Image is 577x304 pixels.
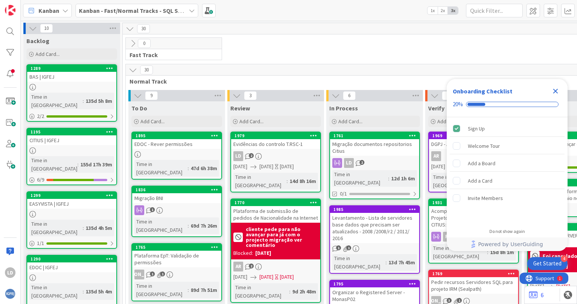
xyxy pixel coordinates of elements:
[84,224,114,232] div: 135d 4h 5m
[489,228,525,234] div: Do not show again
[79,160,114,169] div: 155d 17h 39m
[230,199,321,303] a: 1770Plataforma de submissão de pedidos de Nacionalidade na Internetcliente pede para não avançar ...
[249,153,254,158] span: 2
[386,258,387,267] span: :
[466,4,523,17] input: Quick Filter...
[27,192,116,199] div: 1299
[450,237,564,251] a: Powered by UserGuiding
[233,273,247,281] span: [DATE]
[16,1,34,10] span: Support
[29,283,83,300] div: Time in [GEOGRAPHIC_DATA]
[453,101,562,108] div: Checklist progress: 20%
[330,132,419,156] div: 1761Migração documentos repositorios Citius
[31,256,116,262] div: 1290
[40,24,53,33] span: 10
[450,138,565,154] div: Welcome Tour is incomplete.
[5,288,15,299] img: avatar
[429,139,518,149] div: DGPJ - ANALISE BASE DADOS aZURE
[233,151,243,161] div: LD
[37,112,44,120] span: 2 / 2
[290,287,318,296] div: 9d 2h 48m
[5,5,15,16] img: Visit kanbanzone.com
[233,173,287,189] div: Time in [GEOGRAPHIC_DATA]
[233,163,247,171] span: [DATE]
[230,104,250,112] span: Review
[27,112,116,121] div: 2/2
[450,190,565,206] div: Invite Members is incomplete.
[330,158,419,168] div: LD
[429,132,518,149] div: 1969DGPJ - ANALISE BASE DADOS aZURE
[429,199,518,230] div: 1931Acompanhar processo de migração Projeto PRR 46.3 - Migração SITAF -> CITIUS: Reforço da Bd SITAF
[235,200,320,205] div: 1770
[5,267,15,278] div: LD
[132,186,221,193] div: 1836
[150,271,155,276] span: 1
[259,273,273,281] span: [DATE]
[389,174,417,183] div: 12d 1h 6m
[468,159,495,168] div: Add a Board
[136,133,221,138] div: 1895
[468,176,492,185] div: Add a Card
[27,72,116,82] div: BAS | IGFEJ
[468,124,485,133] div: Sign Up
[26,191,117,249] a: 1299EASYVISTA | IGFEJTime in [GEOGRAPHIC_DATA]:135d 4h 5m1/1
[27,192,116,209] div: 1299EASYVISTA | IGFEJ
[443,232,453,242] div: FR
[83,97,84,105] span: :
[29,93,83,109] div: Time in [GEOGRAPHIC_DATA]
[330,287,419,304] div: Organizar o Registered Server - MonasP02
[340,190,347,198] span: 0/1
[428,104,444,112] span: Verify
[330,132,419,139] div: 1761
[387,258,417,267] div: 13d 7h 45m
[136,245,221,250] div: 1765
[131,132,222,180] a: 1895EDOC - Rever permissõesTime in [GEOGRAPHIC_DATA]:47d 6h 38m
[428,199,519,264] a: 1931Acompanhar processo de migração Projeto PRR 46.3 - Migração SITAF -> CITIUS: Reforço da Bd SI...
[235,133,320,138] div: 1979
[31,193,116,198] div: 1299
[27,135,116,145] div: CITIUS | IGFEJ
[233,283,289,300] div: Time in [GEOGRAPHIC_DATA]
[329,205,420,274] a: 1985Levantamento - Lista de servidores base dados que precisam ser atualizados - 2008 /2008/r2 / ...
[150,207,155,212] span: 1
[189,286,219,294] div: 89d 7h 51m
[27,262,116,272] div: EDOC | IGFEJ
[138,39,151,48] span: 0
[131,243,222,301] a: 1765Plataforma EpT: Validação de permissões[PERSON_NAME]Time in [GEOGRAPHIC_DATA]:89d 7h 51m
[338,118,363,125] span: Add Card...
[442,91,455,100] span: 5
[330,139,419,156] div: Migração documentos repositorios Citius
[231,199,320,206] div: 1770
[432,271,518,276] div: 1769
[429,232,518,242] div: FR
[239,118,264,125] span: Add Card...
[333,281,419,287] div: 1795
[84,287,114,296] div: 135d 5h 4m
[450,155,565,172] div: Add a Board is incomplete.
[145,91,158,100] span: 9
[533,260,562,267] div: Get Started
[136,187,221,192] div: 1836
[132,244,221,267] div: 1765Plataforma EpT: Validação de permissões
[431,163,445,171] span: [DATE]
[429,132,518,139] div: 1969
[447,117,568,223] div: Checklist items
[132,139,221,149] div: EDOC - Rever permissões
[27,175,116,185] div: 6/9
[189,222,219,230] div: 69d 7h 26m
[132,244,221,251] div: 1765
[249,264,254,268] span: 2
[429,206,518,230] div: Acompanhar processo de migração Projeto PRR 46.3 - Migração SITAF -> CITIUS: Reforço da Bd SITAF
[132,251,221,267] div: Plataforma EpT: Validação de permissões
[31,129,116,135] div: 1195
[329,104,358,112] span: In Process
[134,270,144,279] div: [PERSON_NAME]
[344,158,354,168] div: LD
[134,217,188,234] div: Time in [GEOGRAPHIC_DATA]
[346,245,351,250] span: 1
[130,51,212,59] span: Fast Track
[231,132,320,139] div: 1979
[468,141,500,150] div: Welcome Tour
[332,254,386,271] div: Time in [GEOGRAPHIC_DATA]
[427,7,438,14] span: 1x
